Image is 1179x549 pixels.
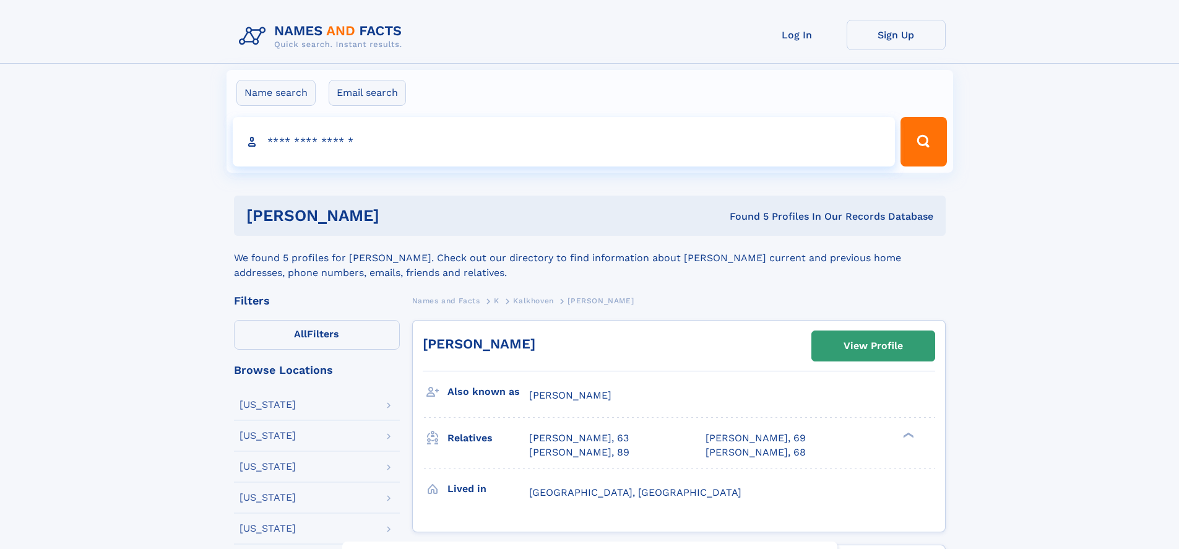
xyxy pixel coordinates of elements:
[529,446,629,459] a: [PERSON_NAME], 89
[240,462,296,472] div: [US_STATE]
[240,524,296,534] div: [US_STATE]
[234,365,400,376] div: Browse Locations
[234,295,400,306] div: Filters
[900,431,915,439] div: ❯
[529,389,611,401] span: [PERSON_NAME]
[294,328,307,340] span: All
[900,117,946,166] button: Search Button
[812,331,935,361] a: View Profile
[240,493,296,503] div: [US_STATE]
[706,446,806,459] a: [PERSON_NAME], 68
[447,381,529,402] h3: Also known as
[236,80,316,106] label: Name search
[568,296,634,305] span: [PERSON_NAME]
[234,20,412,53] img: Logo Names and Facts
[529,486,741,498] span: [GEOGRAPHIC_DATA], [GEOGRAPHIC_DATA]
[494,293,499,308] a: K
[706,431,806,445] a: [PERSON_NAME], 69
[246,208,555,223] h1: [PERSON_NAME]
[748,20,847,50] a: Log In
[423,336,535,352] a: [PERSON_NAME]
[240,400,296,410] div: [US_STATE]
[412,293,480,308] a: Names and Facts
[447,428,529,449] h3: Relatives
[555,210,933,223] div: Found 5 Profiles In Our Records Database
[513,293,553,308] a: Kalkhoven
[233,117,896,166] input: search input
[234,320,400,350] label: Filters
[847,20,946,50] a: Sign Up
[234,236,946,280] div: We found 5 profiles for [PERSON_NAME]. Check out our directory to find information about [PERSON_...
[447,478,529,499] h3: Lived in
[844,332,903,360] div: View Profile
[513,296,553,305] span: Kalkhoven
[494,296,499,305] span: K
[329,80,406,106] label: Email search
[529,431,629,445] a: [PERSON_NAME], 63
[240,431,296,441] div: [US_STATE]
